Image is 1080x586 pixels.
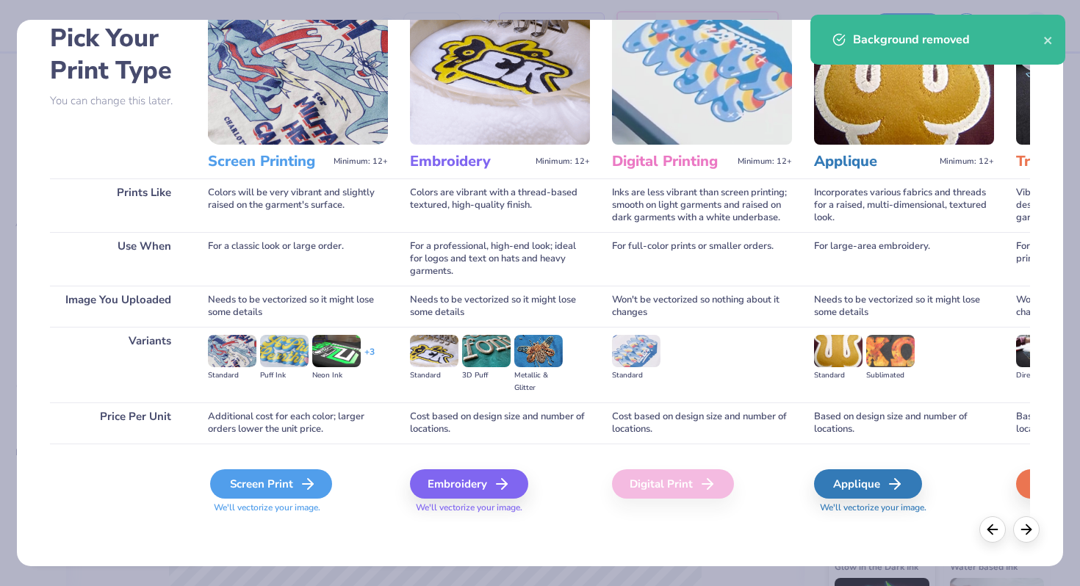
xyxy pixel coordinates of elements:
img: Metallic & Glitter [514,335,563,367]
h2: Pick Your Print Type [50,22,186,87]
h3: Digital Printing [612,152,732,171]
span: Minimum: 12+ [334,156,388,167]
span: Minimum: 12+ [940,156,994,167]
div: Image You Uploaded [50,286,186,327]
div: For a professional, high-end look; ideal for logos and text on hats and heavy garments. [410,232,590,286]
span: We'll vectorize your image. [410,502,590,514]
div: For full-color prints or smaller orders. [612,232,792,286]
div: Background removed [853,31,1043,48]
div: Sublimated [866,369,915,382]
div: Needs to be vectorized so it might lose some details [208,286,388,327]
div: Price Per Unit [50,402,186,444]
div: Incorporates various fabrics and threads for a raised, multi-dimensional, textured look. [814,178,994,232]
img: Sublimated [866,335,915,367]
div: 3D Puff [462,369,511,382]
img: Standard [612,335,660,367]
div: Screen Print [210,469,332,499]
h3: Screen Printing [208,152,328,171]
span: Minimum: 12+ [738,156,792,167]
div: Variants [50,327,186,402]
img: Standard [410,335,458,367]
div: Metallic & Glitter [514,369,563,394]
span: We'll vectorize your image. [208,502,388,514]
div: Cost based on design size and number of locations. [410,402,590,444]
img: Neon Ink [312,335,361,367]
p: You can change this later. [50,95,186,107]
div: Standard [410,369,458,382]
div: Based on design size and number of locations. [814,402,994,444]
div: Additional cost for each color; larger orders lower the unit price. [208,402,388,444]
span: We'll vectorize your image. [814,502,994,514]
div: Colors will be very vibrant and slightly raised on the garment's surface. [208,178,388,232]
div: Inks are less vibrant than screen printing; smooth on light garments and raised on dark garments ... [612,178,792,232]
div: For large-area embroidery. [814,232,994,286]
div: Neon Ink [312,369,361,382]
span: Minimum: 12+ [536,156,590,167]
div: Embroidery [410,469,528,499]
img: Standard [814,335,863,367]
div: Puff Ink [260,369,309,382]
div: Won't be vectorized so nothing about it changes [612,286,792,327]
div: Direct-to-film [1016,369,1065,382]
h3: Applique [814,152,934,171]
div: Use When [50,232,186,286]
img: 3D Puff [462,335,511,367]
div: Needs to be vectorized so it might lose some details [410,286,590,327]
div: Colors are vibrant with a thread-based textured, high-quality finish. [410,178,590,232]
div: Cost based on design size and number of locations. [612,402,792,444]
div: + 3 [364,346,375,371]
div: Needs to be vectorized so it might lose some details [814,286,994,327]
img: Direct-to-film [1016,335,1065,367]
img: Puff Ink [260,335,309,367]
div: Standard [208,369,256,382]
img: Standard [208,335,256,367]
div: Standard [612,369,660,382]
div: Digital Print [612,469,734,499]
h3: Embroidery [410,152,530,171]
div: Applique [814,469,922,499]
div: For a classic look or large order. [208,232,388,286]
div: Prints Like [50,178,186,232]
div: Standard [814,369,863,382]
button: close [1043,31,1054,48]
